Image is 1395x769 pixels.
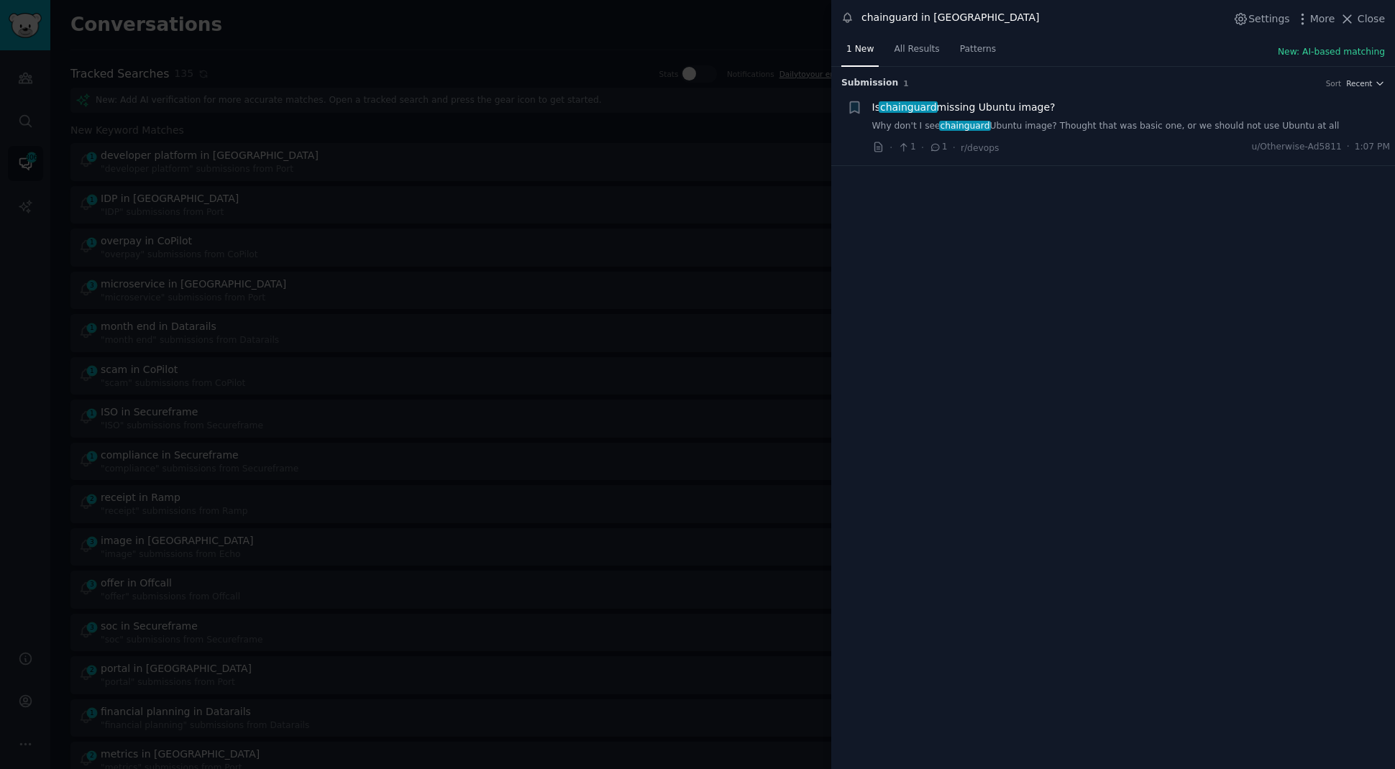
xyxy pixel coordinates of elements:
[1278,46,1385,59] button: New: AI-based matching
[1346,78,1372,88] span: Recent
[1248,11,1289,27] span: Settings
[903,79,908,88] span: 1
[889,140,892,155] span: ·
[872,120,1391,133] a: Why don't I seechainguardUbuntu image? Thought that was basic one, or we should not use Ubuntu at...
[939,121,991,131] span: chainguard
[894,43,939,56] span: All Results
[921,140,924,155] span: ·
[889,38,944,68] a: All Results
[841,38,879,68] a: 1 New
[1355,141,1390,154] span: 1:07 PM
[960,43,996,56] span: Patterns
[1358,11,1385,27] span: Close
[1326,78,1342,88] div: Sort
[861,10,1039,25] div: chainguard in [GEOGRAPHIC_DATA]
[1251,141,1341,154] span: u/Otherwise-Ad5811
[929,141,947,154] span: 1
[1295,11,1335,27] button: More
[953,140,956,155] span: ·
[872,100,1056,115] span: Is missing Ubuntu image?
[1340,11,1385,27] button: Close
[879,101,938,113] span: chainguard
[1233,11,1289,27] button: Settings
[1310,11,1335,27] span: More
[1347,141,1350,154] span: ·
[872,100,1056,115] a: Ischainguardmissing Ubuntu image?
[897,141,915,154] span: 1
[846,43,874,56] span: 1 New
[841,77,898,90] span: Submission
[955,38,1001,68] a: Patterns
[961,143,999,153] span: r/devops
[1346,78,1385,88] button: Recent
